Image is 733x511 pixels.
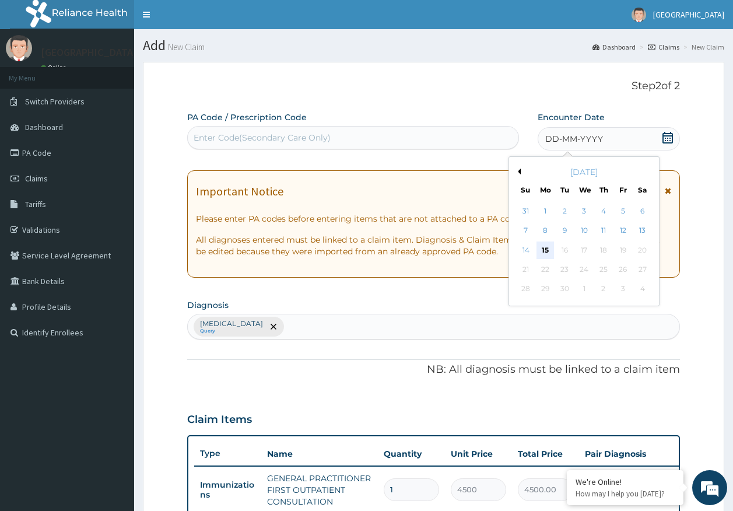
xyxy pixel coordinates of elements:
img: User Image [6,35,32,61]
div: Not available Saturday, September 27th, 2025 [634,261,651,278]
label: Encounter Date [538,111,605,123]
div: Choose Thursday, September 11th, 2025 [595,222,612,240]
div: Not available Tuesday, September 30th, 2025 [556,281,574,298]
div: Not available Saturday, September 20th, 2025 [634,242,651,259]
div: Not available Saturday, October 4th, 2025 [634,281,651,298]
div: Not available Sunday, September 21st, 2025 [517,261,535,278]
img: d_794563401_company_1708531726252_794563401 [22,58,47,87]
span: DD-MM-YYYY [545,133,603,145]
div: Choose Wednesday, September 10th, 2025 [576,222,593,240]
a: Dashboard [592,42,636,52]
div: [DATE] [514,166,654,178]
div: Choose Friday, September 5th, 2025 [614,202,632,220]
div: Not available Thursday, September 18th, 2025 [595,242,612,259]
p: How may I help you today? [576,489,675,499]
img: User Image [632,8,646,22]
span: Switch Providers [25,96,85,107]
div: Not available Monday, September 29th, 2025 [536,281,554,298]
th: Quantity [378,442,445,466]
span: Claims [25,173,48,184]
div: Not available Thursday, October 2nd, 2025 [595,281,612,298]
textarea: Type your message and hit 'Enter' [6,318,222,359]
div: Sa [638,185,648,195]
div: Not available Friday, September 26th, 2025 [614,261,632,278]
label: Diagnosis [187,299,229,311]
div: Choose Sunday, August 31st, 2025 [517,202,535,220]
div: Not available Wednesday, September 17th, 2025 [576,242,593,259]
p: Step 2 of 2 [187,80,681,93]
h1: Add [143,38,724,53]
div: Tu [560,185,570,195]
div: Choose Tuesday, September 9th, 2025 [556,222,574,240]
div: Choose Tuesday, September 2nd, 2025 [556,202,574,220]
div: Choose Monday, September 1st, 2025 [536,202,554,220]
div: Minimize live chat window [191,6,219,34]
p: All diagnoses entered must be linked to a claim item. Diagnosis & Claim Items that are visible bu... [196,234,672,257]
h1: Important Notice [196,185,283,198]
div: Not available Friday, September 19th, 2025 [614,242,632,259]
p: [MEDICAL_DATA] [200,319,263,328]
div: Not available Tuesday, September 23rd, 2025 [556,261,574,278]
div: Chat with us now [61,65,196,80]
th: Unit Price [445,442,512,466]
div: Not available Sunday, September 28th, 2025 [517,281,535,298]
small: New Claim [166,43,205,51]
div: Choose Sunday, September 14th, 2025 [517,242,535,259]
a: Online [41,64,69,72]
div: Choose Monday, September 15th, 2025 [536,242,554,259]
th: Type [194,443,261,464]
label: PA Code / Prescription Code [187,111,307,123]
div: We're Online! [576,477,675,487]
div: month 2025-09 [516,202,652,299]
div: Enter Code(Secondary Care Only) [194,132,331,143]
th: Name [261,442,378,466]
div: Not available Thursday, September 25th, 2025 [595,261,612,278]
div: Not available Friday, October 3rd, 2025 [614,281,632,298]
div: We [579,185,589,195]
div: Choose Friday, September 12th, 2025 [614,222,632,240]
div: Choose Monday, September 8th, 2025 [536,222,554,240]
td: Immunizations [194,474,261,506]
div: Choose Thursday, September 4th, 2025 [595,202,612,220]
div: Choose Saturday, September 13th, 2025 [634,222,651,240]
div: Not available Wednesday, October 1st, 2025 [576,281,593,298]
div: Fr [618,185,628,195]
p: NB: All diagnosis must be linked to a claim item [187,362,681,377]
li: New Claim [681,42,724,52]
span: remove selection option [268,321,279,332]
h3: Claim Items [187,414,252,426]
span: [GEOGRAPHIC_DATA] [653,9,724,20]
div: Choose Saturday, September 6th, 2025 [634,202,651,220]
a: Claims [648,42,679,52]
div: Choose Wednesday, September 3rd, 2025 [576,202,593,220]
p: Please enter PA codes before entering items that are not attached to a PA code [196,213,672,225]
div: Su [521,185,531,195]
th: Pair Diagnosis [579,442,707,466]
div: Choose Sunday, September 7th, 2025 [517,222,535,240]
span: We're online! [68,147,161,265]
small: Query [200,328,263,334]
button: Previous Month [515,169,521,174]
div: Th [599,185,609,195]
span: Dashboard [25,122,63,132]
p: [GEOGRAPHIC_DATA] [41,47,137,58]
div: Not available Wednesday, September 24th, 2025 [576,261,593,278]
th: Total Price [512,442,579,466]
div: Not available Monday, September 22nd, 2025 [536,261,554,278]
span: Tariffs [25,199,46,209]
div: Not available Tuesday, September 16th, 2025 [556,242,574,259]
div: Mo [540,185,550,195]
